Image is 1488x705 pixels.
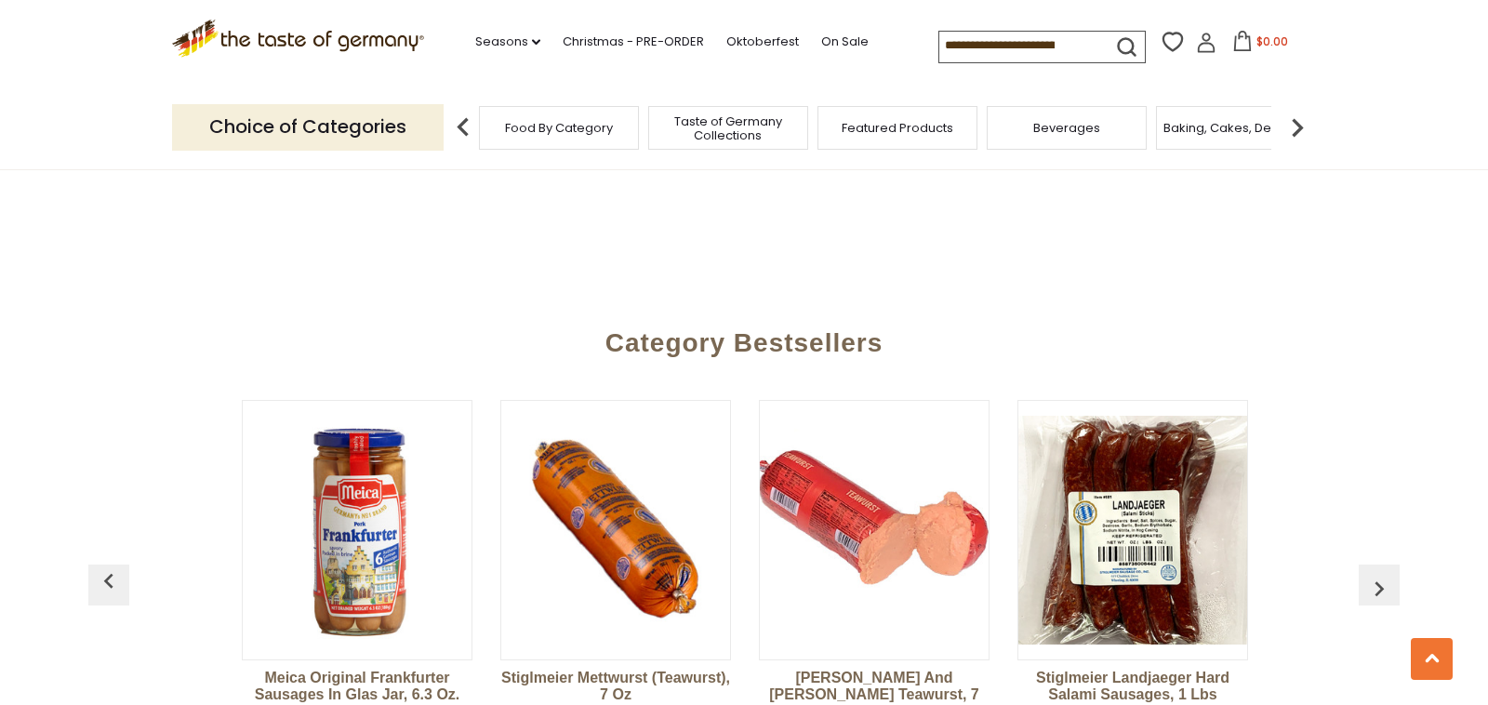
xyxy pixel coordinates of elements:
img: next arrow [1279,109,1316,146]
p: Choice of Categories [172,104,444,150]
a: Oktoberfest [726,32,799,52]
img: previous arrow [94,566,124,596]
button: $0.00 [1220,31,1299,59]
a: Baking, Cakes, Desserts [1163,121,1308,135]
img: Meica Original Frankfurter Sausages in glas jar, 6.3 oz. [243,416,472,645]
a: Christmas - PRE-ORDER [563,32,704,52]
a: Beverages [1033,121,1100,135]
a: Featured Products [842,121,953,135]
img: Schaller and Weber Teawurst, 7 oz. [760,416,989,645]
a: Taste of Germany Collections [654,114,803,142]
a: On Sale [821,32,869,52]
div: Category Bestsellers [98,300,1390,377]
img: Stiglmeier Landjaeger Hard Salami Sausages, 1 lbs [1018,416,1247,645]
img: previous arrow [445,109,482,146]
a: Food By Category [505,121,613,135]
img: Stiglmeier Mettwurst (Teawurst), 7 oz [501,416,730,645]
img: previous arrow [1364,574,1394,604]
a: Seasons [475,32,540,52]
span: $0.00 [1256,33,1288,49]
